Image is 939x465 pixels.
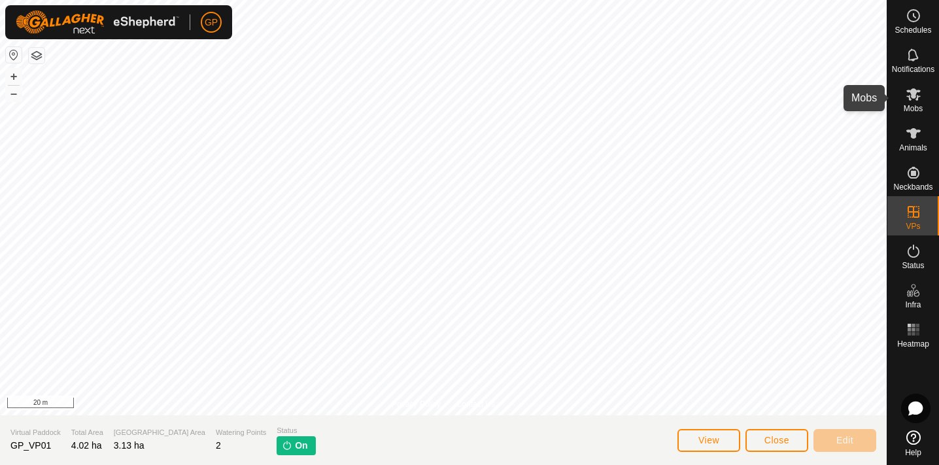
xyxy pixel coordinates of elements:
button: Map Layers [29,48,44,63]
span: Watering Points [216,427,266,438]
span: Status [277,425,315,436]
a: Help [887,425,939,462]
button: View [677,429,740,452]
button: Reset Map [6,47,22,63]
span: Status [902,262,924,269]
span: Neckbands [893,183,932,191]
span: Total Area [71,427,103,438]
span: Infra [905,301,921,309]
span: Mobs [904,105,923,112]
span: 3.13 ha [114,440,145,451]
a: Contact Us [456,398,495,410]
span: Notifications [892,65,934,73]
span: On [295,439,307,453]
a: Privacy Policy [392,398,441,410]
span: Help [905,449,921,456]
span: GP_VP01 [10,440,51,451]
button: + [6,69,22,84]
button: Edit [813,429,876,452]
span: Edit [836,435,853,445]
span: Animals [899,144,927,152]
span: Virtual Paddock [10,427,61,438]
span: 4.02 ha [71,440,102,451]
img: Gallagher Logo [16,10,179,34]
span: Schedules [895,26,931,34]
span: [GEOGRAPHIC_DATA] Area [114,427,205,438]
span: Close [764,435,789,445]
button: Close [745,429,808,452]
button: – [6,86,22,101]
img: turn-on [282,440,292,451]
span: Heatmap [897,340,929,348]
span: 2 [216,440,221,451]
span: View [698,435,719,445]
span: VPs [906,222,920,230]
span: GP [205,16,218,29]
